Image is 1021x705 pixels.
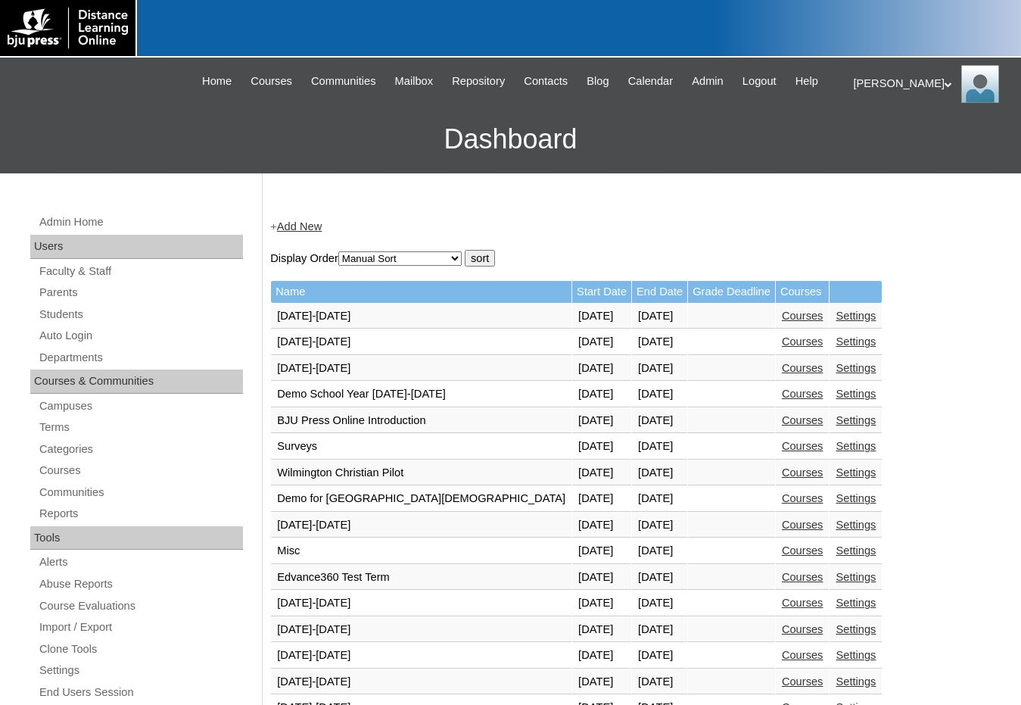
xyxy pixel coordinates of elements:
[782,310,823,322] a: Courses
[836,310,876,322] a: Settings
[836,362,876,374] a: Settings
[836,388,876,400] a: Settings
[195,73,239,90] a: Home
[271,513,571,538] td: [DATE]-[DATE]
[782,492,823,504] a: Courses
[836,597,876,609] a: Settings
[465,250,495,267] input: sort
[271,434,571,460] td: Surveys
[271,486,571,512] td: Demo for [GEOGRAPHIC_DATA][DEMOGRAPHIC_DATA]
[38,640,243,659] a: Clone Tools
[632,513,687,538] td: [DATE]
[632,565,687,591] td: [DATE]
[836,414,876,426] a: Settings
[688,281,775,303] td: Grade Deadline
[270,250,1006,267] form: Display Order
[572,591,631,616] td: [DATE]
[524,73,568,90] span: Contacts
[271,382,571,407] td: Demo School Year [DATE]-[DATE]
[632,329,687,355] td: [DATE]
[632,408,687,434] td: [DATE]
[836,623,876,635] a: Settings
[38,213,243,232] a: Admin Home
[271,329,571,355] td: [DATE]-[DATE]
[38,440,243,459] a: Categories
[572,538,631,564] td: [DATE]
[202,73,232,90] span: Home
[516,73,575,90] a: Contacts
[836,544,876,557] a: Settings
[271,460,571,486] td: Wilmington Christian Pilot
[782,414,823,426] a: Courses
[38,661,243,680] a: Settings
[243,73,300,90] a: Courses
[271,538,571,564] td: Misc
[579,73,616,90] a: Blog
[30,526,243,551] div: Tools
[632,304,687,329] td: [DATE]
[572,617,631,643] td: [DATE]
[632,460,687,486] td: [DATE]
[30,235,243,259] div: Users
[38,418,243,437] a: Terms
[38,262,243,281] a: Faculty & Staff
[572,356,631,382] td: [DATE]
[782,544,823,557] a: Courses
[572,281,631,303] td: Start Date
[782,466,823,479] a: Courses
[854,65,1007,103] div: [PERSON_NAME]
[782,675,823,688] a: Courses
[782,335,823,348] a: Courses
[776,281,830,303] td: Courses
[277,220,322,232] a: Add New
[271,565,571,591] td: Edvance360 Test Term
[836,466,876,479] a: Settings
[782,649,823,661] a: Courses
[782,519,823,531] a: Courses
[632,643,687,669] td: [DATE]
[572,643,631,669] td: [DATE]
[632,538,687,564] td: [DATE]
[38,348,243,367] a: Departments
[587,73,609,90] span: Blog
[684,73,731,90] a: Admin
[395,73,434,90] span: Mailbox
[836,335,876,348] a: Settings
[836,649,876,661] a: Settings
[735,73,784,90] a: Logout
[271,408,571,434] td: BJU Press Online Introduction
[632,382,687,407] td: [DATE]
[782,440,823,452] a: Courses
[38,575,243,594] a: Abuse Reports
[836,440,876,452] a: Settings
[271,643,571,669] td: [DATE]-[DATE]
[38,397,243,416] a: Campuses
[38,305,243,324] a: Students
[8,105,1013,173] h3: Dashboard
[38,483,243,502] a: Communities
[271,356,571,382] td: [DATE]-[DATE]
[38,283,243,302] a: Parents
[632,617,687,643] td: [DATE]
[632,486,687,512] td: [DATE]
[38,504,243,523] a: Reports
[271,591,571,616] td: [DATE]-[DATE]
[782,362,823,374] a: Courses
[836,675,876,688] a: Settings
[271,304,571,329] td: [DATE]-[DATE]
[303,73,384,90] a: Communities
[795,73,818,90] span: Help
[632,669,687,695] td: [DATE]
[388,73,441,90] a: Mailbox
[38,326,243,345] a: Auto Login
[692,73,724,90] span: Admin
[961,65,999,103] img: Melanie Sevilla
[38,683,243,702] a: End Users Session
[788,73,826,90] a: Help
[836,571,876,583] a: Settings
[8,8,128,48] img: logo-white.png
[621,73,680,90] a: Calendar
[572,329,631,355] td: [DATE]
[782,388,823,400] a: Courses
[572,382,631,407] td: [DATE]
